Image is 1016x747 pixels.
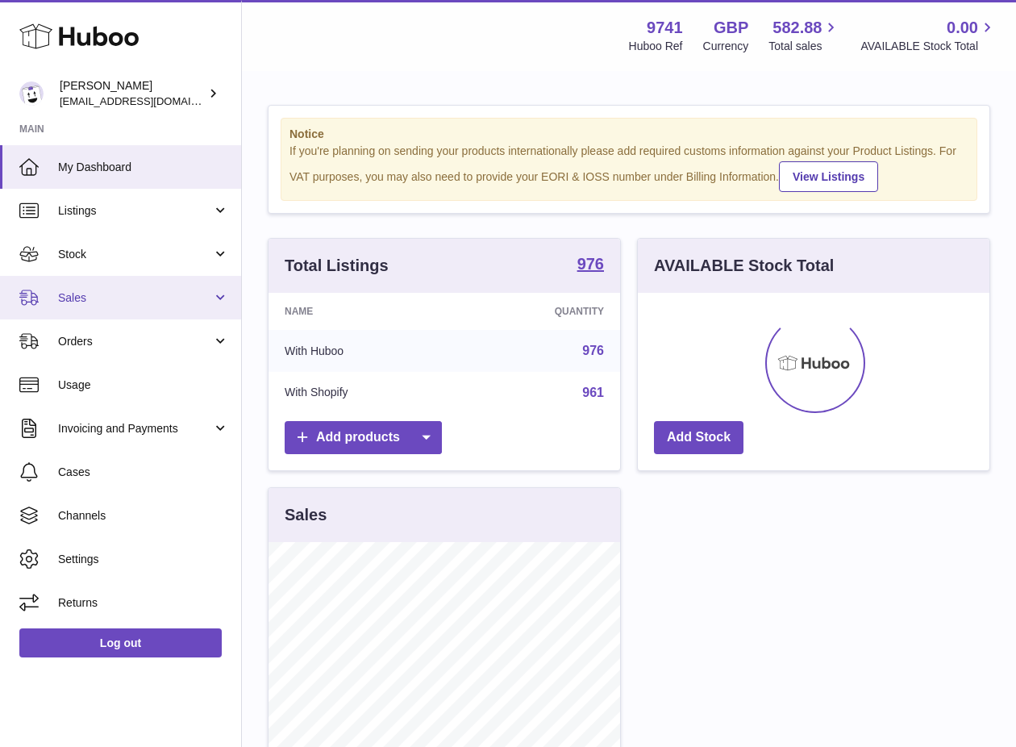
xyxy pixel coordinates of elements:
[768,39,840,54] span: Total sales
[577,256,604,275] a: 976
[947,17,978,39] span: 0.00
[58,290,212,306] span: Sales
[19,628,222,657] a: Log out
[60,94,237,107] span: [EMAIL_ADDRESS][DOMAIN_NAME]
[285,255,389,277] h3: Total Listings
[654,421,743,454] a: Add Stock
[577,256,604,272] strong: 976
[269,372,458,414] td: With Shopify
[458,293,620,330] th: Quantity
[58,552,229,567] span: Settings
[654,255,834,277] h3: AVAILABLE Stock Total
[285,504,327,526] h3: Sales
[19,81,44,106] img: aaronconwaysbo@gmail.com
[58,508,229,524] span: Channels
[768,17,840,54] a: 582.88 Total sales
[58,247,212,262] span: Stock
[58,334,212,349] span: Orders
[60,78,205,109] div: [PERSON_NAME]
[285,421,442,454] a: Add products
[269,330,458,372] td: With Huboo
[703,39,749,54] div: Currency
[58,421,212,436] span: Invoicing and Payments
[714,17,748,39] strong: GBP
[629,39,683,54] div: Huboo Ref
[779,161,878,192] a: View Listings
[289,144,968,192] div: If you're planning on sending your products internationally please add required customs informati...
[289,127,968,142] strong: Notice
[58,465,229,480] span: Cases
[58,595,229,611] span: Returns
[269,293,458,330] th: Name
[582,344,604,357] a: 976
[860,39,997,54] span: AVAILABLE Stock Total
[860,17,997,54] a: 0.00 AVAILABLE Stock Total
[58,160,229,175] span: My Dashboard
[647,17,683,39] strong: 9741
[582,386,604,399] a: 961
[58,378,229,393] span: Usage
[772,17,822,39] span: 582.88
[58,203,212,219] span: Listings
